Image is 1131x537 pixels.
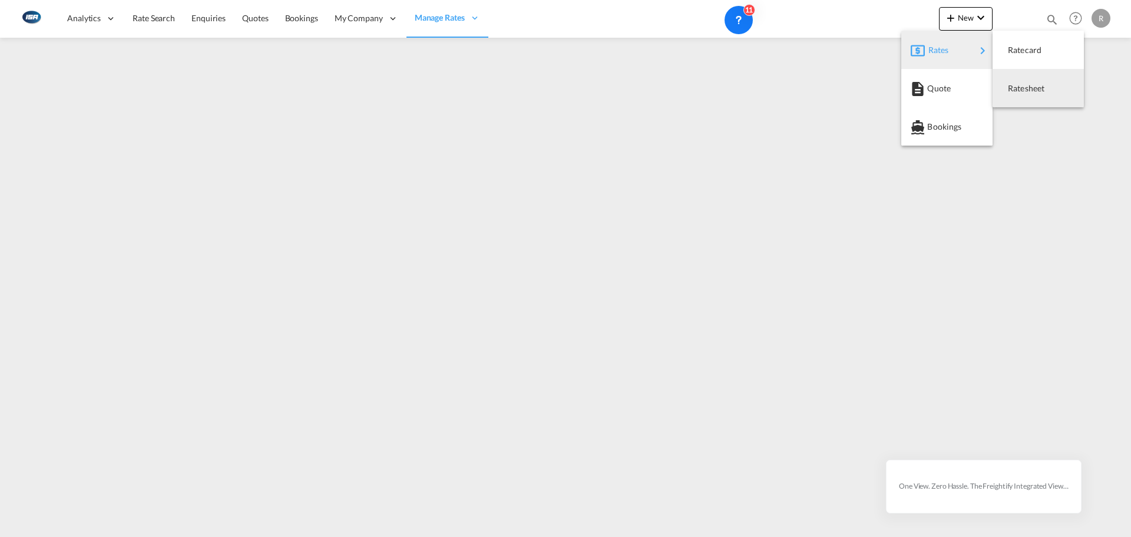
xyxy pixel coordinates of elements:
[1002,35,1074,65] div: Ratecard
[911,112,983,141] div: Bookings
[1008,77,1021,100] span: Ratesheet
[901,69,993,107] button: Quote
[927,77,940,100] span: Quote
[928,38,943,62] span: Rates
[927,115,940,139] span: Bookings
[901,107,993,146] button: Bookings
[975,44,990,58] md-icon: icon-chevron-right
[1008,38,1021,62] span: Ratecard
[911,74,983,103] div: Quote
[1002,74,1074,103] div: Ratesheet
